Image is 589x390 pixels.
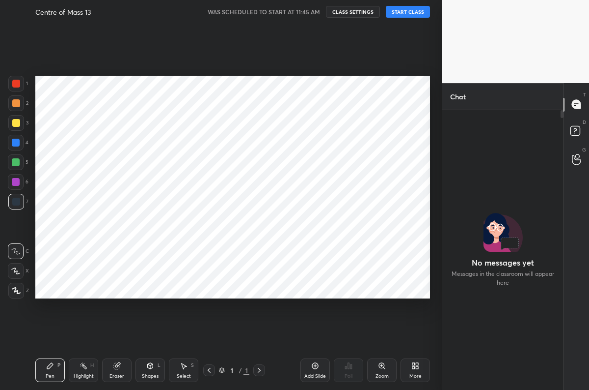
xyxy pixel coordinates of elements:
[583,91,586,98] p: T
[158,363,161,368] div: L
[74,374,94,379] div: Highlight
[243,366,249,375] div: 1
[409,374,422,379] div: More
[583,119,586,126] p: D
[8,243,29,259] div: C
[46,374,54,379] div: Pen
[8,154,28,170] div: 5
[304,374,326,379] div: Add Slide
[8,283,29,299] div: Z
[8,115,28,131] div: 3
[239,367,241,373] div: /
[142,374,159,379] div: Shapes
[90,363,94,368] div: H
[109,374,124,379] div: Eraser
[8,95,28,111] div: 2
[326,6,380,18] button: CLASS SETTINGS
[8,194,28,210] div: 7
[208,7,320,16] h5: WAS SCHEDULED TO START AT 11:45 AM
[35,7,91,17] h4: Centre of Mass 13
[8,174,28,190] div: 6
[57,363,60,368] div: P
[227,367,237,373] div: 1
[582,146,586,153] p: G
[375,374,389,379] div: Zoom
[442,84,474,110] p: Chat
[386,6,430,18] button: START CLASS
[177,374,191,379] div: Select
[8,135,28,150] div: 4
[8,263,29,279] div: X
[191,363,194,368] div: S
[8,76,28,91] div: 1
